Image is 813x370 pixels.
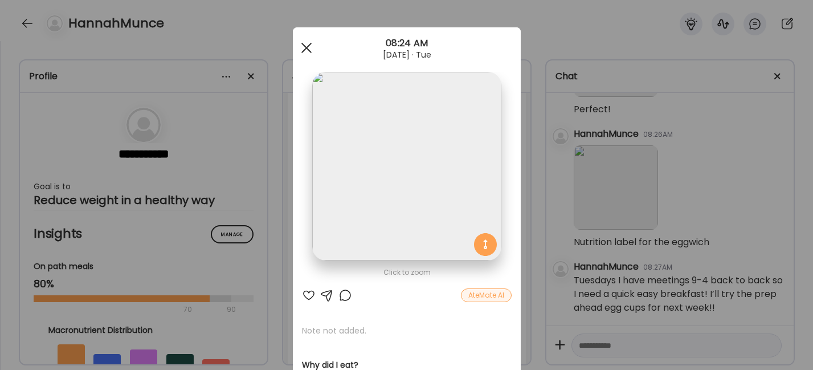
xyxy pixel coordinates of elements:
div: AteMate AI [461,288,512,302]
p: Note not added. [302,325,512,336]
img: images%2Fkfkzk6vGDOhEU9eo8aJJ3Lraes72%2FozO9Kzojf28EODHvHRoz%2F33JFjTMhKtgiJE3RVdPi_1080 [312,72,501,261]
div: [DATE] · Tue [293,50,521,59]
div: Click to zoom [302,266,512,279]
div: 08:24 AM [293,36,521,50]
